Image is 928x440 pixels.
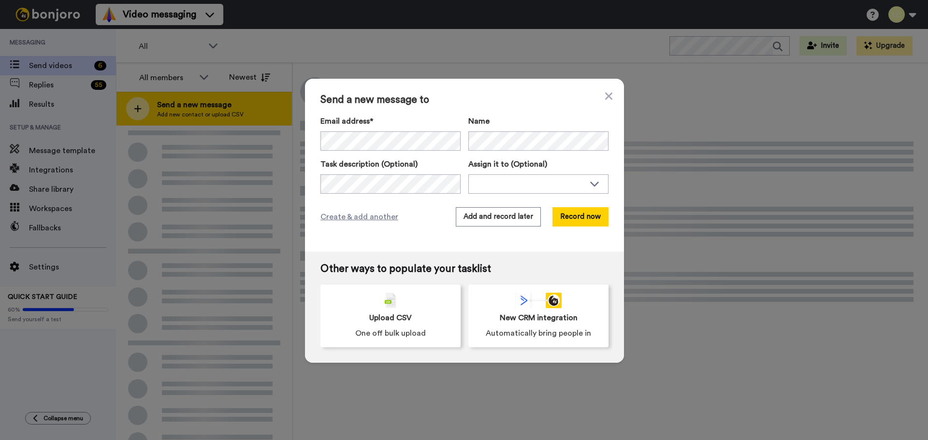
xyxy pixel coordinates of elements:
img: csv-grey.png [385,293,396,308]
span: One off bulk upload [355,327,426,339]
div: animation [515,293,562,308]
label: Email address* [320,115,461,127]
span: Create & add another [320,211,398,223]
span: New CRM integration [500,312,578,324]
label: Assign it to (Optional) [468,158,609,170]
button: Add and record later [456,207,541,227]
span: Send a new message to [320,94,609,106]
span: Upload CSV [369,312,412,324]
label: Task description (Optional) [320,158,461,170]
button: Record now [552,207,609,227]
span: Automatically bring people in [486,327,591,339]
span: Other ways to populate your tasklist [320,263,609,275]
span: Name [468,115,490,127]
